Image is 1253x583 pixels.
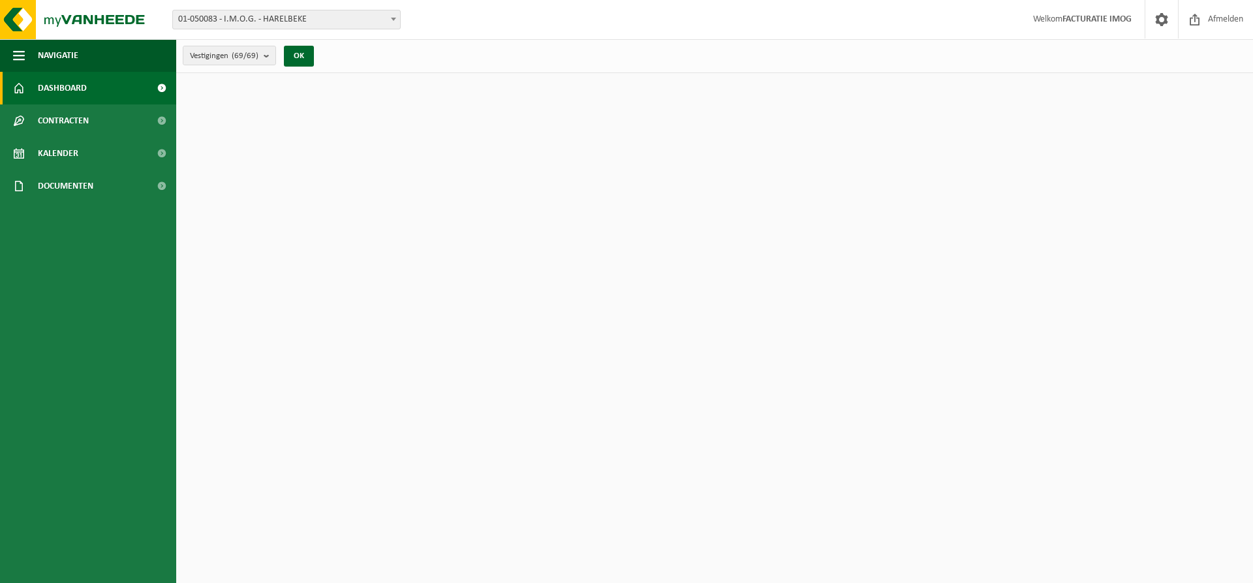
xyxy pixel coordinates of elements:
span: Dashboard [38,72,87,104]
span: 01-050083 - I.M.O.G. - HARELBEKE [173,10,400,29]
button: Vestigingen(69/69) [183,46,276,65]
span: Documenten [38,170,93,202]
span: 01-050083 - I.M.O.G. - HARELBEKE [172,10,401,29]
span: Contracten [38,104,89,137]
span: Navigatie [38,39,78,72]
count: (69/69) [232,52,258,60]
span: Kalender [38,137,78,170]
button: OK [284,46,314,67]
span: Vestigingen [190,46,258,66]
strong: FACTURATIE IMOG [1062,14,1132,24]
